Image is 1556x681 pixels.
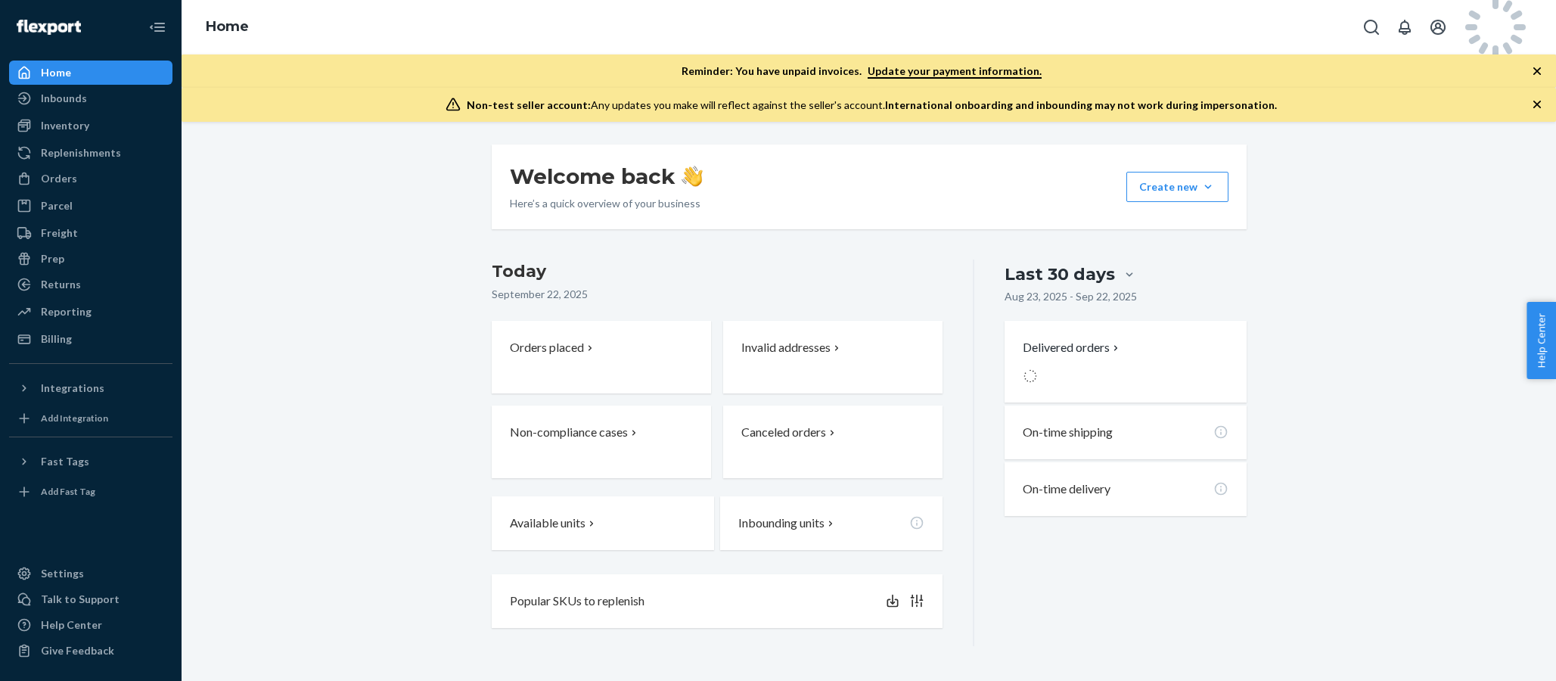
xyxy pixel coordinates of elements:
h1: Welcome back [510,163,703,190]
div: Integrations [41,381,104,396]
h3: Today [492,260,943,284]
a: Help Center [9,613,172,637]
a: Add Fast Tag [9,480,172,504]
p: Canceled orders [741,424,826,441]
p: Here’s a quick overview of your business [510,196,703,211]
div: Inventory [41,118,89,133]
div: Talk to Support [41,592,120,607]
a: Returns [9,272,172,297]
p: Invalid addresses [741,339,831,356]
button: Fast Tags [9,449,172,474]
button: Non-compliance cases [492,406,711,478]
div: Give Feedback [41,643,114,658]
button: Give Feedback [9,639,172,663]
div: Inbounds [41,91,87,106]
div: Home [41,65,71,80]
button: Open account menu [1423,12,1453,42]
a: Inventory [9,113,172,138]
button: Inbounding units [720,496,943,550]
a: Settings [9,561,172,586]
div: Reporting [41,304,92,319]
a: Replenishments [9,141,172,165]
img: Flexport logo [17,20,81,35]
a: Freight [9,221,172,245]
button: Create new [1126,172,1228,202]
img: hand-wave emoji [682,166,703,187]
p: Inbounding units [738,515,825,532]
div: Help Center [41,617,102,633]
span: Non-test seller account: [467,98,591,111]
p: Non-compliance cases [510,424,628,441]
button: Close Navigation [142,12,172,42]
button: Invalid addresses [723,321,943,393]
div: Add Integration [41,412,108,424]
a: Prep [9,247,172,271]
div: Prep [41,251,64,266]
button: Talk to Support [9,587,172,611]
button: Delivered orders [1023,339,1122,356]
a: Update your payment information. [868,64,1042,79]
p: Popular SKUs to replenish [510,592,644,610]
button: Help Center [1526,302,1556,379]
div: Fast Tags [41,454,89,469]
button: Open Search Box [1356,12,1387,42]
div: Billing [41,331,72,347]
div: Any updates you make will reflect against the seller's account. [467,98,1277,113]
p: September 22, 2025 [492,287,943,302]
button: Orders placed [492,321,711,393]
a: Add Integration [9,406,172,431]
div: Settings [41,566,84,581]
a: Billing [9,327,172,351]
a: Orders [9,166,172,191]
p: Available units [510,515,585,532]
p: On-time shipping [1023,424,1113,441]
div: Last 30 days [1005,263,1115,286]
div: Parcel [41,198,73,213]
button: Integrations [9,376,172,400]
p: Orders placed [510,339,584,356]
a: Reporting [9,300,172,324]
a: Inbounds [9,86,172,110]
button: Canceled orders [723,406,943,478]
a: Home [9,61,172,85]
p: Aug 23, 2025 - Sep 22, 2025 [1005,289,1137,304]
div: Replenishments [41,145,121,160]
div: Freight [41,225,78,241]
button: Open notifications [1390,12,1420,42]
span: International onboarding and inbounding may not work during impersonation. [885,98,1277,111]
ol: breadcrumbs [194,5,261,49]
a: Home [206,18,249,35]
div: Add Fast Tag [41,485,95,498]
a: Parcel [9,194,172,218]
div: Orders [41,171,77,186]
div: Returns [41,277,81,292]
p: Reminder: You have unpaid invoices. [682,64,1042,79]
button: Available units [492,496,714,550]
p: On-time delivery [1023,480,1110,498]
